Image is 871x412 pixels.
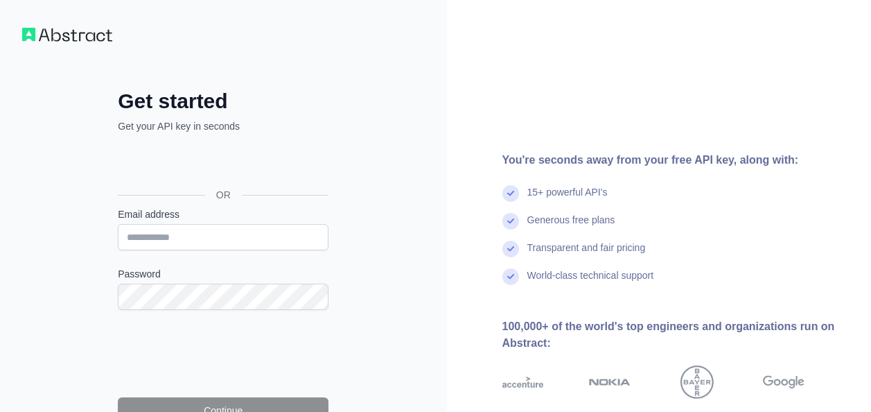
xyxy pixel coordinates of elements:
[589,366,631,399] img: nokia
[527,268,654,296] div: World-class technical support
[502,185,519,202] img: check mark
[502,241,519,257] img: check mark
[527,241,646,268] div: Transparent and fair pricing
[205,188,242,202] span: OR
[502,318,850,352] div: 100,000+ of the world's top engineers and organizations run on Abstract:
[118,327,328,381] iframe: reCAPTCHA
[763,366,804,399] img: google
[118,207,328,221] label: Email address
[118,89,328,114] h2: Get started
[527,185,608,213] div: 15+ powerful API's
[118,267,328,281] label: Password
[502,366,544,399] img: accenture
[502,268,519,285] img: check mark
[22,28,112,42] img: Workflow
[502,213,519,230] img: check mark
[502,152,850,169] div: You're seconds away from your free API key, along with:
[118,119,328,133] p: Get your API key in seconds
[527,213,615,241] div: Generous free plans
[680,366,714,399] img: bayer
[111,148,333,179] iframe: Sign in with Google Button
